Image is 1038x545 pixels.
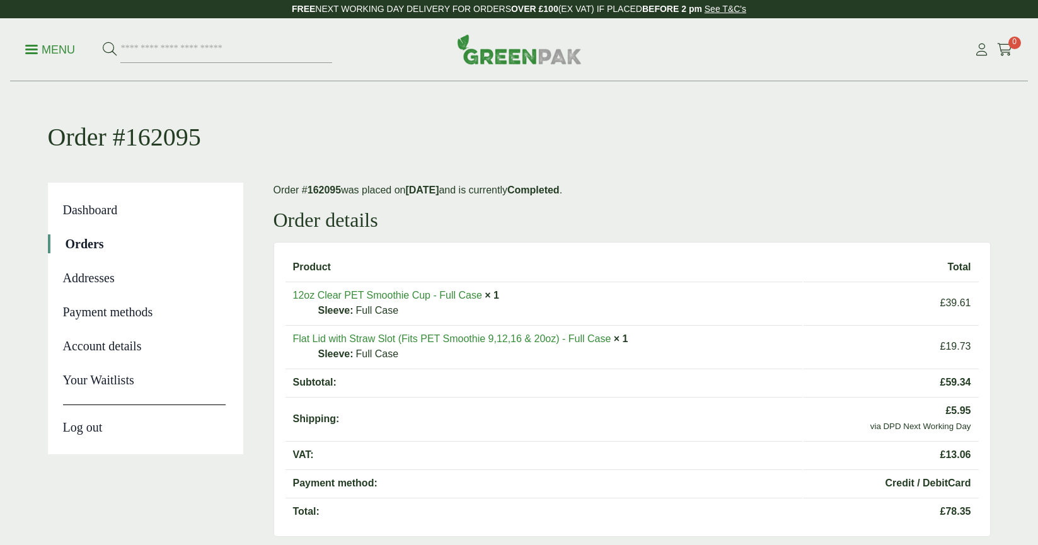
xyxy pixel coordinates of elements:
[308,185,341,195] mark: 162095
[940,377,946,387] span: £
[614,333,628,344] strong: × 1
[705,4,746,14] a: See T&C's
[804,254,979,280] th: Total
[811,375,971,390] span: 59.34
[63,200,226,219] a: Dashboard
[293,333,611,344] a: Flat Lid with Straw Slot (Fits PET Smoothie 9,12,16 & 20oz) - Full Case
[63,404,226,437] a: Log out
[285,397,802,440] th: Shipping:
[997,40,1013,59] a: 0
[63,336,226,355] a: Account details
[457,34,582,64] img: GreenPak Supplies
[285,254,802,280] th: Product
[811,504,971,519] span: 78.35
[940,297,971,308] bdi: 39.61
[945,405,951,416] span: £
[285,469,802,496] th: Payment method:
[997,43,1013,56] i: Cart
[292,4,315,14] strong: FREE
[63,268,226,287] a: Addresses
[285,369,802,396] th: Subtotal:
[293,290,482,301] a: 12oz Clear PET Smoothie Cup - Full Case
[318,303,795,318] p: Full Case
[318,347,354,362] strong: Sleeve:
[940,449,946,460] span: £
[642,4,702,14] strong: BEFORE 2 pm
[940,341,946,352] span: £
[285,498,802,525] th: Total:
[63,302,226,321] a: Payment methods
[974,43,989,56] i: My Account
[66,234,226,253] a: Orders
[1008,37,1021,49] span: 0
[511,4,558,14] strong: OVER £100
[940,297,946,308] span: £
[507,185,560,195] mark: Completed
[804,469,979,496] td: Credit / DebitCard
[485,290,499,301] strong: × 1
[870,422,971,431] small: via DPD Next Working Day
[940,506,946,517] span: £
[274,183,991,198] p: Order # was placed on and is currently .
[285,441,802,468] th: VAT:
[274,208,991,232] h2: Order details
[811,403,971,418] span: 5.95
[25,42,75,55] a: Menu
[940,341,971,352] bdi: 19.73
[25,42,75,57] p: Menu
[48,82,991,152] h1: Order #162095
[318,347,795,362] p: Full Case
[811,447,971,462] span: 13.06
[318,303,354,318] strong: Sleeve:
[63,370,226,389] a: Your Waitlists
[405,185,439,195] mark: [DATE]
